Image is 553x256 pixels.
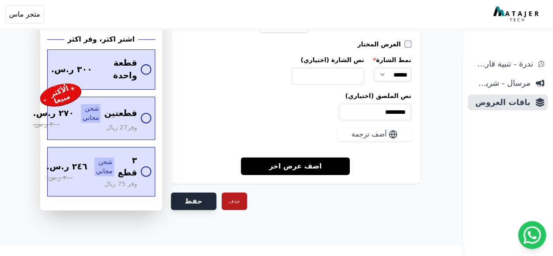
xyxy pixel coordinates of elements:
span: متجر ماس [9,9,40,20]
span: باقات العروض [471,96,530,109]
span: ٣٠٠ ر.س. [33,119,59,129]
label: نمط الشارة [373,56,411,64]
button: أضف ترجمة [337,127,411,141]
img: MatajerTech Logo [493,7,541,22]
label: العرض المختار [358,40,404,49]
span: ٣ قطع [118,154,137,179]
span: قطعتين [104,107,137,120]
label: نص الملصق (اختياري) [180,91,411,100]
span: شحن مجاني [94,157,114,176]
span: ٣٠٠ ر.س. [51,63,92,76]
span: شحن مجاني [81,104,101,123]
span: ٣٠٠ ر.س. [46,173,73,182]
button: حذف [222,193,247,210]
span: مرسال - شريط دعاية [471,77,530,89]
span: وفر 75 ريال [104,179,137,189]
button: متجر ماس [5,5,44,24]
span: قطعة واحدة [99,57,137,82]
div: الأكثر مبيعا [48,84,74,106]
a: اضف عرض اخر [241,157,350,175]
span: ندرة - تنبية قارب علي النفاذ [471,58,533,70]
span: وفر27 ريال [106,123,137,133]
span: ٢٤٦ ر.س. [46,161,87,173]
span: أضف ترجمة [351,129,387,140]
button: حفظ [171,193,216,210]
label: نص الشارة (اختياري) [292,56,364,64]
h2: اشتر اكثر، وفر اكثر [68,34,135,45]
span: ٢٧٠ ر.س. [33,107,74,120]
